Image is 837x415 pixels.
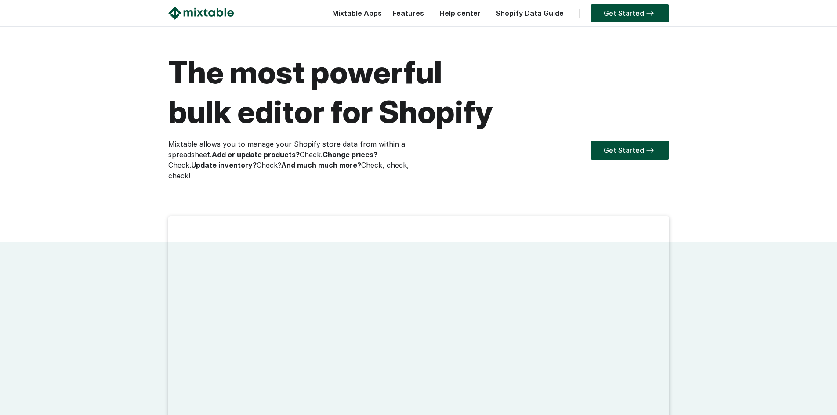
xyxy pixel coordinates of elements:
strong: Add or update products? [212,150,300,159]
strong: Change prices? [322,150,377,159]
a: Help center [435,9,485,18]
img: Mixtable logo [168,7,234,20]
strong: And much much more? [281,161,361,170]
p: Mixtable allows you to manage your Shopify store data from within a spreadsheet. Check. Check. Ch... [168,139,419,181]
div: Mixtable Apps [328,7,382,24]
h1: The most powerful bulk editor for Shopify [168,53,669,132]
a: Get Started [591,141,669,160]
img: arrow-right.svg [644,11,656,16]
strong: Update inventory? [191,161,257,170]
a: Get Started [591,4,669,22]
img: arrow-right.svg [644,148,656,153]
a: Shopify Data Guide [492,9,568,18]
a: Features [388,9,428,18]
